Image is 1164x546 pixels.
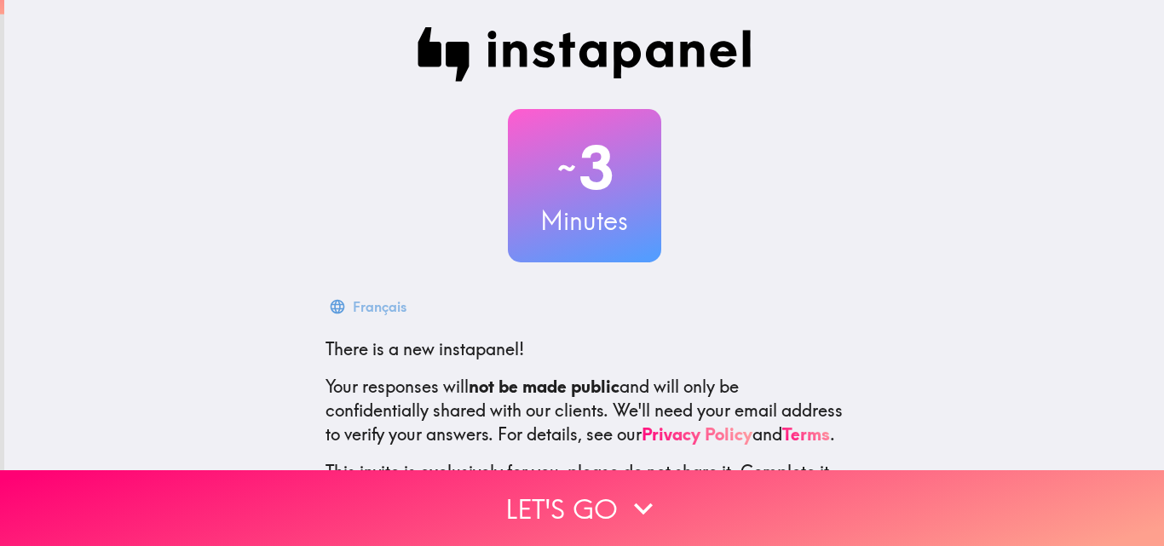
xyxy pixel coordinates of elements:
[326,460,844,508] p: This invite is exclusively for you, please do not share it. Complete it soon because spots are li...
[508,133,661,203] h2: 3
[326,375,844,446] p: Your responses will and will only be confidentially shared with our clients. We'll need your emai...
[469,376,619,397] b: not be made public
[418,27,752,82] img: Instapanel
[326,338,524,359] span: There is a new instapanel!
[642,423,752,445] a: Privacy Policy
[326,290,413,324] button: Français
[782,423,830,445] a: Terms
[555,142,579,193] span: ~
[353,295,406,319] div: Français
[508,203,661,239] h3: Minutes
